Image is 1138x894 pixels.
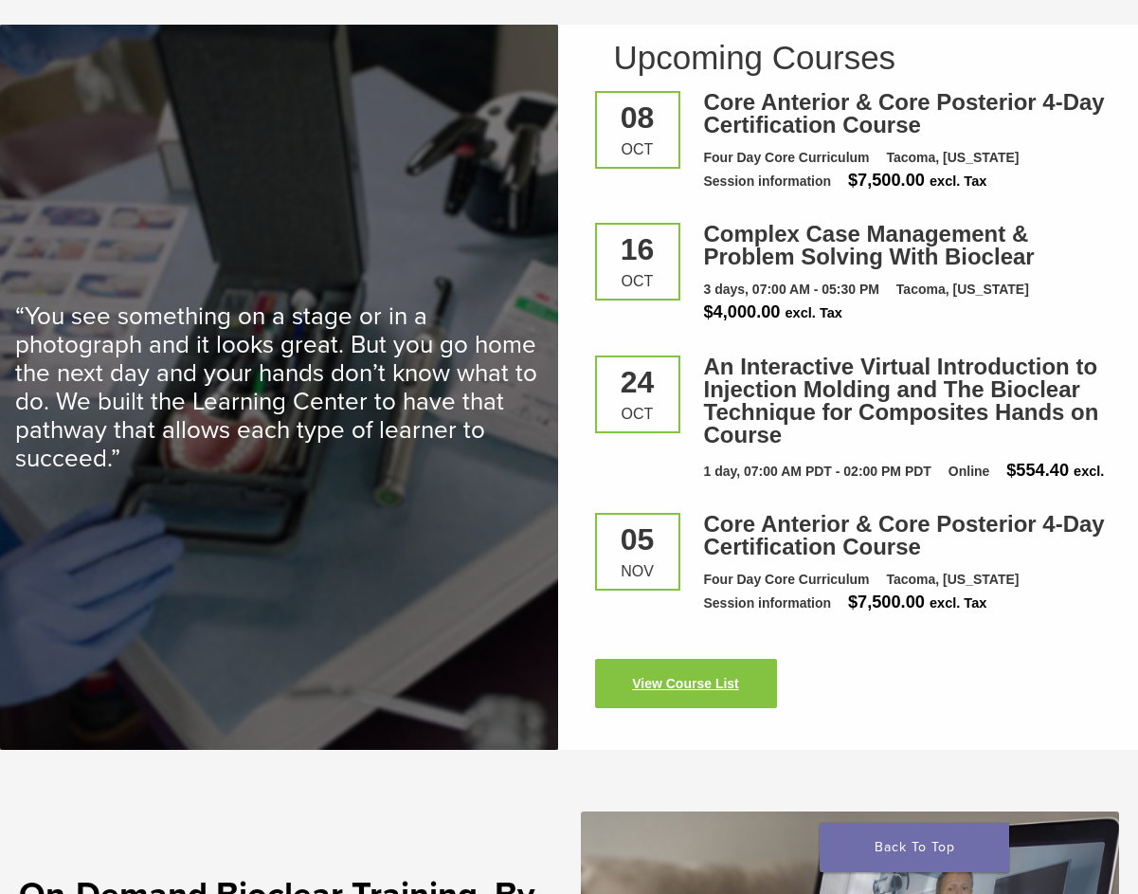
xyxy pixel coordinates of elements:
span: $4,000.00 [704,302,781,321]
div: 08 [611,102,664,133]
div: Tacoma, [US_STATE] [886,148,1019,168]
a: An Interactive Virtual Introduction to Injection Molding and The Bioclear Technique for Composite... [704,354,1099,447]
h2: Upcoming Courses [614,41,1106,74]
div: Session information [704,593,832,613]
div: Online [948,462,990,482]
div: Four Day Core Curriculum [704,148,870,168]
span: excl. [1074,464,1104,479]
div: 05 [611,524,664,555]
div: 24 [611,367,664,397]
div: 1 day, 07:00 AM PDT - 02:00 PM PDT [704,462,931,482]
a: View Course List [595,659,777,708]
span: excl. Tax [930,173,986,189]
span: excl. Tax [930,595,986,611]
div: Oct [611,407,664,422]
div: Session information [704,172,832,192]
a: Core Anterior & Core Posterior 4-Day Certification Course [704,511,1105,559]
p: “You see something on a stage or in a photograph and it looks great. But you go home the next day... [15,302,543,473]
span: $7,500.00 [848,171,925,190]
div: Four Day Core Curriculum [704,570,870,590]
div: 3 days, 07:00 AM - 05:30 PM [704,280,879,300]
span: $554.40 [1006,461,1069,480]
a: Complex Case Management & Problem Solving With Bioclear [704,221,1035,269]
div: 16 [611,234,664,265]
span: excl. Tax [785,305,841,320]
a: Back To Top [820,823,1009,872]
div: Oct [611,142,664,157]
div: Tacoma, [US_STATE] [886,570,1019,590]
span: $7,500.00 [848,593,925,611]
div: Tacoma, [US_STATE] [896,280,1029,300]
div: Nov [611,564,664,579]
div: Oct [611,274,664,289]
a: Core Anterior & Core Posterior 4-Day Certification Course [704,89,1105,137]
